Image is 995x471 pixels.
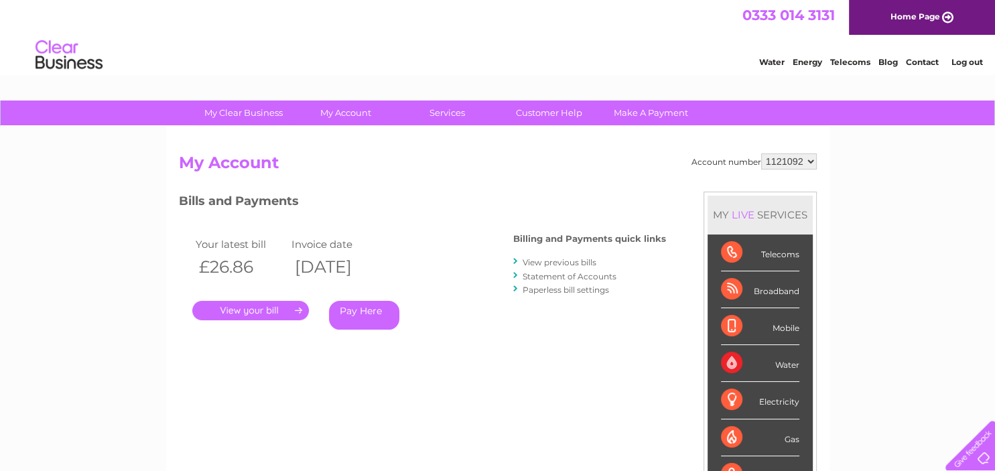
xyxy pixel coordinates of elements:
a: Telecoms [830,57,870,67]
a: Contact [906,57,939,67]
td: Invoice date [288,235,385,253]
a: Water [759,57,785,67]
div: LIVE [729,208,757,221]
th: [DATE] [288,253,385,281]
a: . [192,301,309,320]
a: My Account [290,100,401,125]
a: Services [392,100,503,125]
h4: Billing and Payments quick links [513,234,666,244]
img: logo.png [35,35,103,76]
h3: Bills and Payments [179,192,666,215]
a: Blog [878,57,898,67]
div: Electricity [721,382,799,419]
a: Energy [793,57,822,67]
h2: My Account [179,153,817,179]
a: Paperless bill settings [523,285,609,295]
div: Clear Business is a trading name of Verastar Limited (registered in [GEOGRAPHIC_DATA] No. 3667643... [182,7,815,65]
a: Log out [951,57,982,67]
a: View previous bills [523,257,596,267]
a: My Clear Business [188,100,299,125]
div: Account number [691,153,817,170]
a: Make A Payment [596,100,706,125]
td: Your latest bill [192,235,289,253]
a: 0333 014 3131 [742,7,835,23]
div: Water [721,345,799,382]
div: Telecoms [721,234,799,271]
a: Pay Here [329,301,399,330]
a: Customer Help [494,100,604,125]
div: Broadband [721,271,799,308]
div: Gas [721,419,799,456]
div: Mobile [721,308,799,345]
th: £26.86 [192,253,289,281]
div: MY SERVICES [708,196,813,234]
a: Statement of Accounts [523,271,616,281]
